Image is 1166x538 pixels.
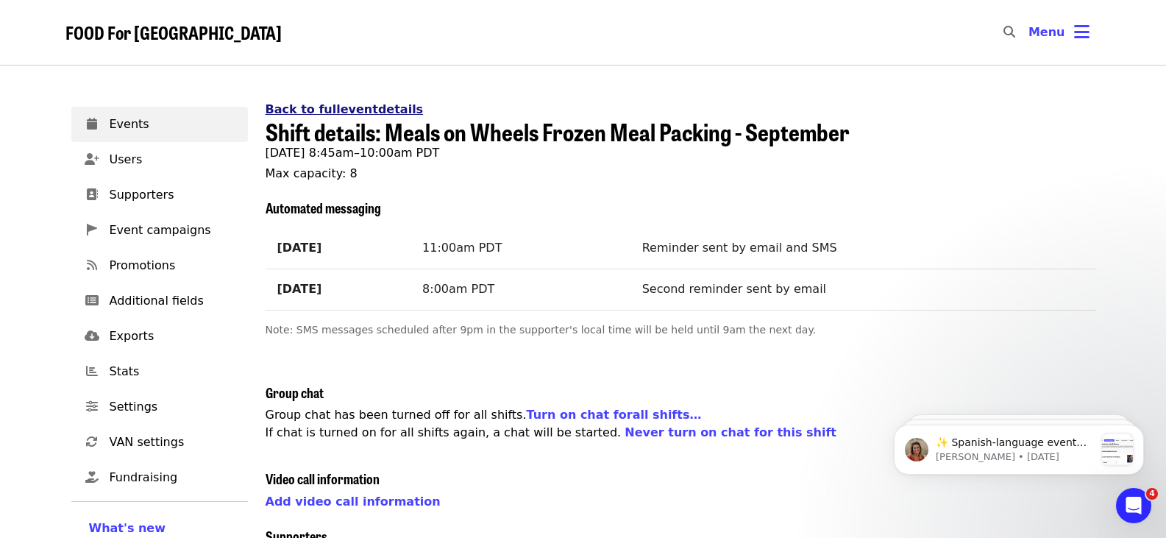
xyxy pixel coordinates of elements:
[65,22,282,43] a: FOOD For [GEOGRAPHIC_DATA]
[85,152,99,166] i: user-plus icon
[110,186,236,204] span: Supporters
[110,116,236,133] span: Events
[85,294,99,308] i: list-alt icon
[71,319,248,354] a: Exports
[110,433,236,451] span: VAN settings
[527,408,702,422] a: Turn on chat forall shifts…
[1028,25,1065,39] span: Menu
[86,400,98,414] i: sliders-h icon
[89,521,166,535] span: What's new
[71,142,248,177] a: Users
[277,241,322,255] strong: [DATE]
[87,117,97,131] i: calendar icon
[1074,21,1089,43] i: bars icon
[110,151,236,169] span: Users
[266,469,380,488] span: Video call information
[266,408,837,439] span: Group chat has been turned off for all shifts . If chat is turned on for all shifts again, a chat...
[110,469,236,486] span: Fundraising
[71,425,248,460] a: VAN settings
[625,424,836,442] button: Never turn on chat for this shift
[266,324,817,336] span: Note: SMS messages scheduled after 9pm in the supporter's local time will be held until 9am the n...
[1024,15,1036,50] input: Search
[86,364,98,378] i: chart-bar icon
[85,329,99,343] i: cloud-download icon
[1017,15,1101,50] button: Toggle account menu
[86,188,98,202] i: address-book icon
[266,114,850,149] span: Shift details: Meals on Wheels Frozen Meal Packing - September
[65,19,282,45] span: FOOD For [GEOGRAPHIC_DATA]
[71,107,248,142] a: Events
[87,258,97,272] i: rss icon
[266,144,1095,162] p: [DATE] 8:45am–10:00am PDT
[1003,25,1015,39] i: search icon
[110,398,236,416] span: Settings
[71,389,248,425] a: Settings
[872,395,1166,498] iframe: Intercom notifications message
[422,282,494,296] span: 8:00am PDT
[630,228,1095,269] td: Reminder sent by email and SMS
[86,435,98,449] i: sync icon
[266,102,424,116] a: Back to fulleventdetails
[266,165,1095,183] p: Max capacity: 8
[71,213,248,248] a: Event campaigns
[1146,488,1158,500] span: 4
[89,520,230,537] a: What's new
[71,354,248,389] a: Stats
[87,223,97,237] i: pennant icon
[110,292,236,310] span: Additional fields
[277,282,322,296] strong: [DATE]
[266,383,324,402] span: Group chat
[1116,488,1151,523] iframe: Intercom live chat
[85,470,99,484] i: hand-holding-heart icon
[422,241,502,255] span: 11:00am PDT
[110,328,236,345] span: Exports
[71,248,248,283] a: Promotions
[110,222,236,239] span: Event campaigns
[266,495,441,509] a: Add video call information
[630,269,1095,310] td: Second reminder sent by email
[71,460,248,495] a: Fundraising
[110,363,236,381] span: Stats
[71,177,248,213] a: Supporters
[266,198,381,217] span: Automated messaging
[110,257,236,275] span: Promotions
[71,283,248,319] a: Additional fields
